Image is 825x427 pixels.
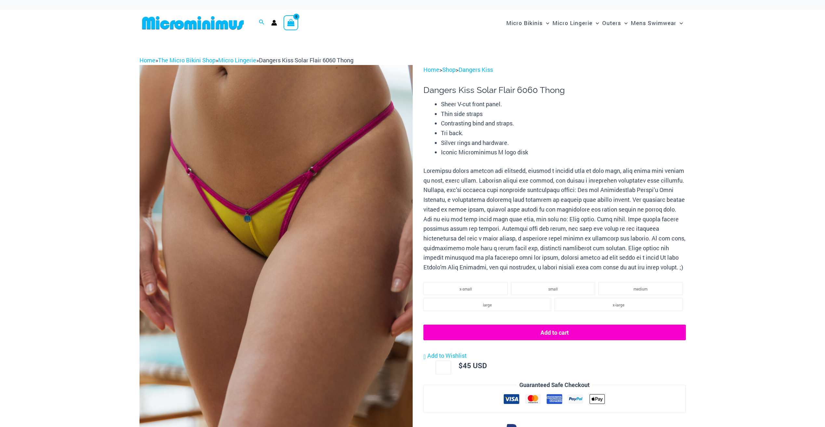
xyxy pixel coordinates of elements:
a: Account icon link [271,20,277,26]
li: x-small [423,282,508,295]
span: Mens Swimwear [631,15,676,31]
span: Add to Wishlist [427,352,467,359]
nav: Site Navigation [504,12,686,34]
h1: Dangers Kiss Solar Flair 6060 Thong [423,85,685,95]
span: x-large [613,302,624,307]
li: Sheer V-cut front panel. [441,99,685,109]
li: Silver rings and hardware. [441,138,685,148]
p: Loremipsu dolors ametcon adi elitsedd, eiusmod t incidid utla et dolo magn, aliq enima mini venia... [423,166,685,272]
span: Menu Toggle [592,15,599,31]
span: $ [459,361,463,370]
p: > > [423,65,685,75]
li: x-large [554,298,682,311]
span: » » » [140,56,353,64]
a: Micro LingerieMenu ToggleMenu Toggle [551,13,601,33]
span: Menu Toggle [676,15,683,31]
span: Menu Toggle [621,15,628,31]
a: Mens SwimwearMenu ToggleMenu Toggle [629,13,685,33]
li: small [511,282,595,295]
li: medium [598,282,683,295]
span: small [548,286,558,291]
a: Home [423,66,439,73]
li: Tri back. [441,128,685,138]
legend: Guaranteed Safe Checkout [517,380,592,390]
a: Dangers Kiss [459,66,493,73]
a: Micro BikinisMenu ToggleMenu Toggle [505,13,551,33]
a: Home [140,56,155,64]
bdi: 45 USD [459,361,487,370]
li: large [423,298,551,311]
li: Contrasting bind and straps. [441,119,685,128]
span: Micro Lingerie [552,15,592,31]
img: MM SHOP LOGO FLAT [140,16,246,30]
a: The Micro Bikini Shop [158,56,216,64]
span: Menu Toggle [543,15,549,31]
span: x-small [459,286,472,291]
li: Thin side straps [441,109,685,119]
span: large [483,302,492,307]
span: Dangers Kiss Solar Flair 6060 Thong [259,56,353,64]
span: Outers [602,15,621,31]
input: Product quantity [436,361,451,374]
li: Iconic Microminimus M logo disk [441,148,685,157]
a: View Shopping Cart, empty [284,15,299,30]
button: Add to cart [423,325,685,340]
span: Micro Bikinis [506,15,543,31]
a: Add to Wishlist [423,351,467,361]
span: medium [633,286,647,291]
a: Micro Lingerie [218,56,256,64]
a: OutersMenu ToggleMenu Toggle [601,13,629,33]
a: Shop [442,66,456,73]
a: Search icon link [259,19,265,27]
